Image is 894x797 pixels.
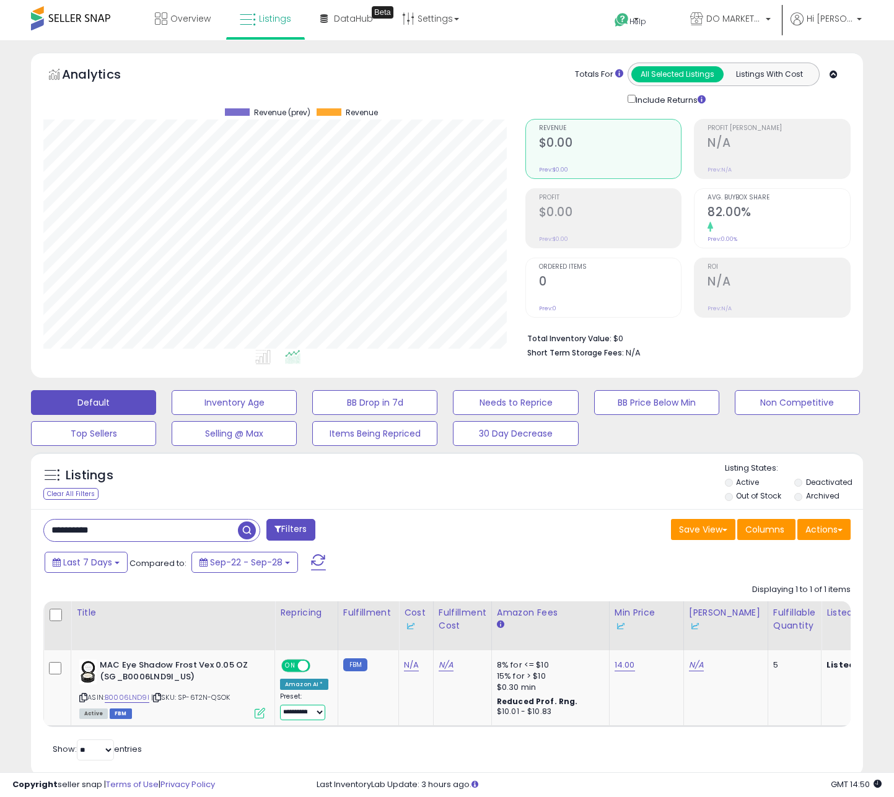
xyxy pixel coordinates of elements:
[45,552,128,573] button: Last 7 Days
[79,660,265,717] div: ASIN:
[309,661,328,671] span: OFF
[439,606,486,632] div: Fulfillment Cost
[626,347,641,359] span: N/A
[708,264,850,271] span: ROI
[605,3,670,40] a: Help
[539,205,681,222] h2: $0.00
[12,778,58,790] strong: Copyright
[62,66,145,86] h5: Analytics
[831,778,882,790] span: 2025-10-6 14:50 GMT
[725,463,863,474] p: Listing States:
[539,166,568,173] small: Prev: $0.00
[689,606,763,632] div: [PERSON_NAME]
[317,779,882,791] div: Last InventoryLab Update: 3 hours ago.
[497,660,600,671] div: 8% for <= $10
[404,606,428,632] div: Cost
[283,661,298,671] span: ON
[312,390,437,415] button: BB Drop in 7d
[254,108,310,117] span: Revenue (prev)
[708,125,850,132] span: Profit [PERSON_NAME]
[539,305,556,312] small: Prev: 0
[497,707,600,717] div: $10.01 - $10.83
[170,12,211,25] span: Overview
[539,274,681,291] h2: 0
[671,519,735,540] button: Save View
[708,205,850,222] h2: 82.00%
[797,519,851,540] button: Actions
[807,12,853,25] span: Hi [PERSON_NAME]
[53,743,142,755] span: Show: entries
[404,659,419,671] a: N/A
[191,552,298,573] button: Sep-22 - Sep-28
[539,264,681,271] span: Ordered Items
[527,347,624,358] b: Short Term Storage Fees:
[372,6,393,19] div: Tooltip anchor
[105,692,149,703] a: B0006LND9I
[63,556,112,568] span: Last 7 Days
[708,166,732,173] small: Prev: N/A
[689,659,704,671] a: N/A
[614,12,629,28] i: Get Help
[106,778,159,790] a: Terms of Use
[172,421,297,446] button: Selling @ Max
[615,620,627,632] img: InventoryLab Logo
[497,682,600,693] div: $0.30 min
[826,659,883,671] b: Listed Price:
[615,619,678,632] div: Some or all of the values in this column are provided from Inventory Lab.
[615,659,635,671] a: 14.00
[453,421,578,446] button: 30 Day Decrease
[806,490,839,501] label: Archived
[343,658,367,671] small: FBM
[752,584,851,596] div: Displaying 1 to 1 of 1 items
[527,333,611,344] b: Total Inventory Value:
[497,606,604,619] div: Amazon Fees
[708,136,850,152] h2: N/A
[737,519,795,540] button: Columns
[527,330,841,345] li: $0
[259,12,291,25] span: Listings
[210,556,283,568] span: Sep-22 - Sep-28
[708,305,732,312] small: Prev: N/A
[689,620,701,632] img: InventoryLab Logo
[172,390,297,415] button: Inventory Age
[497,671,600,682] div: 15% for > $10
[343,606,393,619] div: Fulfillment
[629,16,646,27] span: Help
[736,490,781,501] label: Out of Stock
[334,12,373,25] span: DataHub
[736,477,759,487] label: Active
[497,696,578,707] b: Reduced Prof. Rng.
[76,606,270,619] div: Title
[79,708,108,719] span: All listings currently available for purchase on Amazon
[706,12,762,25] span: DO MARKETPLACE LLC
[773,606,816,632] div: Fulfillable Quantity
[439,659,454,671] a: N/A
[539,235,568,243] small: Prev: $0.00
[618,92,721,107] div: Include Returns
[280,679,328,690] div: Amazon AI *
[594,390,719,415] button: BB Price Below Min
[615,606,678,632] div: Min Price
[100,660,250,686] b: MAC Eye Shadow Frost Vex 0.05 OZ (SG_B0006LND9I_US)
[312,421,437,446] button: Items Being Repriced
[266,519,315,541] button: Filters
[404,619,428,632] div: Some or all of the values in this column are provided from Inventory Lab.
[66,467,113,484] h5: Listings
[708,274,850,291] h2: N/A
[631,66,724,82] button: All Selected Listings
[280,606,333,619] div: Repricing
[539,136,681,152] h2: $0.00
[31,390,156,415] button: Default
[575,69,623,81] div: Totals For
[79,660,97,684] img: 3147v5Vr57L._SL40_.jpg
[497,619,504,630] small: Amazon Fees.
[806,477,852,487] label: Deactivated
[708,235,737,243] small: Prev: 0.00%
[12,779,215,791] div: seller snap | |
[110,708,132,719] span: FBM
[160,778,215,790] a: Privacy Policy
[773,660,812,671] div: 5
[689,619,763,632] div: Some or all of the values in this column are provided from Inventory Lab.
[31,421,156,446] button: Top Sellers
[43,488,99,500] div: Clear All Filters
